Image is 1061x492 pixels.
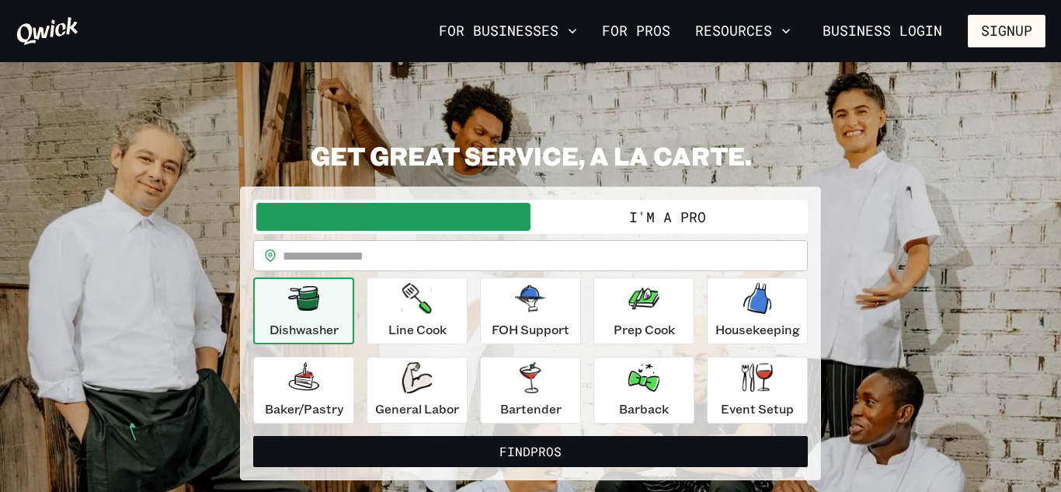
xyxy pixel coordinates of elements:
p: Baker/Pastry [265,400,343,418]
button: Baker/Pastry [253,357,354,424]
p: Dishwasher [270,320,339,339]
button: Signup [968,15,1045,47]
p: Housekeeping [715,320,800,339]
h2: GET GREAT SERVICE, A LA CARTE. [240,140,821,171]
button: For Businesses [433,18,583,44]
p: Barback [619,400,669,418]
p: General Labor [375,400,459,418]
p: Line Cook [388,320,447,339]
p: FOH Support [492,320,569,339]
button: FOH Support [480,277,581,344]
button: I'm a Business [256,203,530,231]
p: Prep Cook [614,320,675,339]
button: Event Setup [707,357,808,424]
button: Barback [593,357,694,424]
button: Housekeeping [707,277,808,344]
a: Business Login [809,15,955,47]
a: For Pros [596,18,677,44]
button: Dishwasher [253,277,354,344]
button: FindPros [253,436,808,467]
button: Prep Cook [593,277,694,344]
button: Resources [689,18,797,44]
button: Line Cook [367,277,468,344]
button: General Labor [367,357,468,424]
button: Bartender [480,357,581,424]
button: I'm a Pro [530,203,805,231]
p: Bartender [500,400,562,418]
p: Event Setup [721,400,794,418]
